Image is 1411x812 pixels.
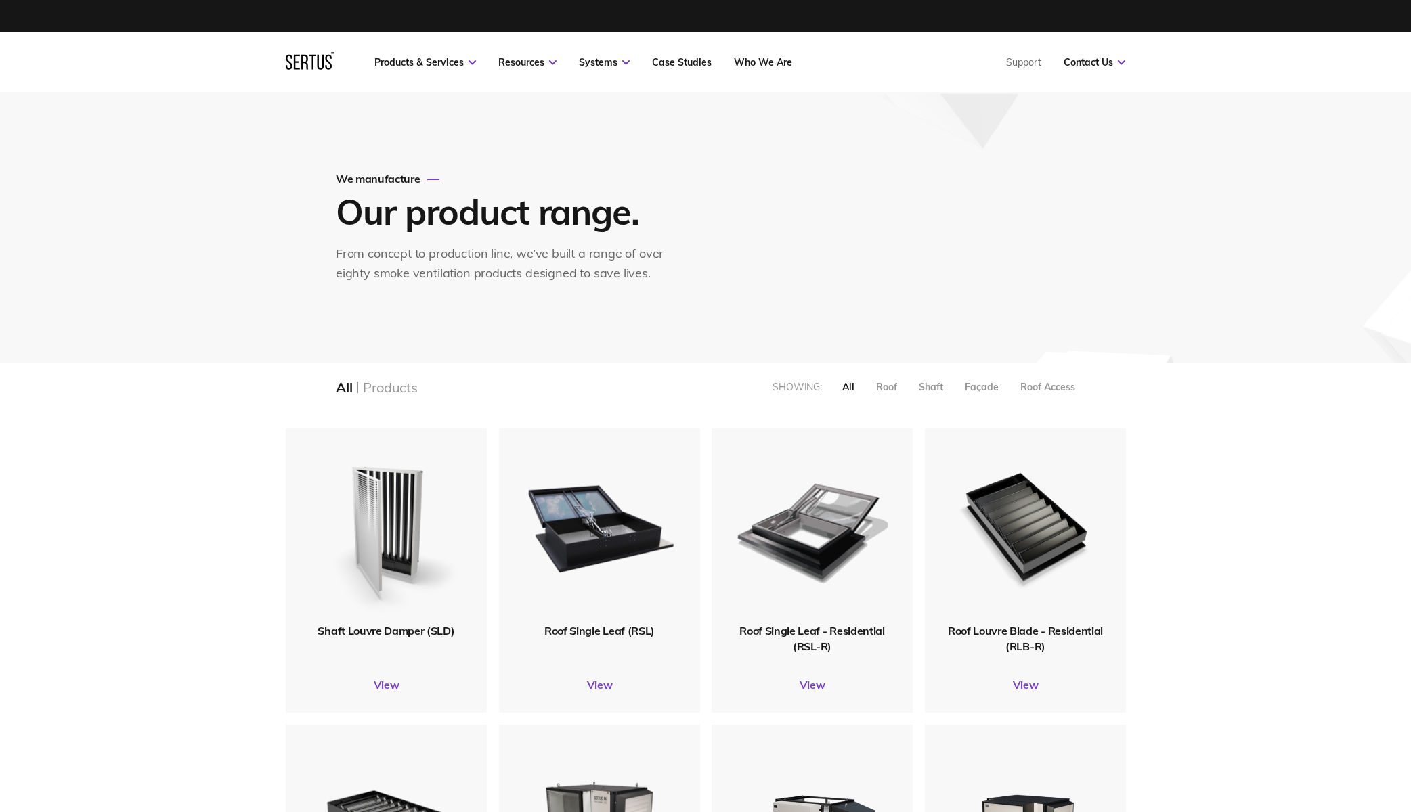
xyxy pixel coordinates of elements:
[374,56,476,68] a: Products & Services
[1167,655,1411,812] iframe: Chat Widget
[876,381,897,393] div: Roof
[544,624,655,637] span: Roof Single Leaf (RSL)
[318,624,454,637] span: Shaft Louvre Damper (SLD)
[1064,56,1125,68] a: Contact Us
[925,678,1126,692] a: View
[498,56,557,68] a: Resources
[1006,56,1041,68] a: Support
[336,189,674,233] h1: Our product range.
[965,381,999,393] div: Façade
[363,379,417,396] div: Products
[579,56,630,68] a: Systems
[1020,381,1075,393] div: Roof Access
[499,678,700,692] a: View
[948,624,1103,652] span: Roof Louvre Blade - Residential (RLB-R)
[336,379,352,396] div: All
[712,678,913,692] a: View
[739,624,884,652] span: Roof Single Leaf - Residential (RSL-R)
[842,381,854,393] div: All
[773,381,822,393] div: Showing:
[336,244,678,284] div: From concept to production line, we’ve built a range of over eighty smoke ventilation products de...
[336,172,678,185] div: We manufacture
[286,678,487,692] a: View
[734,56,792,68] a: Who We Are
[652,56,712,68] a: Case Studies
[919,381,943,393] div: Shaft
